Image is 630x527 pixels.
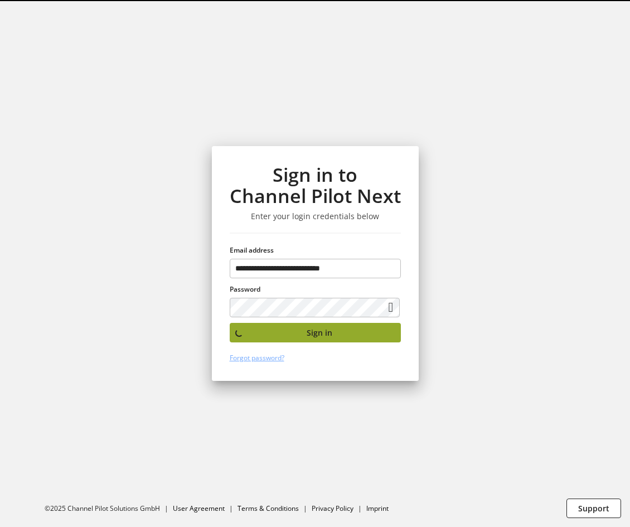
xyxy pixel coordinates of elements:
a: Terms & Conditions [238,504,299,513]
button: Support [566,499,621,518]
a: Forgot password? [230,353,284,362]
a: Privacy Policy [312,504,353,513]
h1: Sign in to Channel Pilot Next [230,164,401,207]
a: Imprint [366,504,389,513]
a: User Agreement [173,504,225,513]
h3: Enter your login credentials below [230,211,401,221]
span: Email address [230,245,274,255]
span: Support [578,502,609,514]
li: ©2025 Channel Pilot Solutions GmbH [45,504,173,514]
span: Password [230,284,260,294]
